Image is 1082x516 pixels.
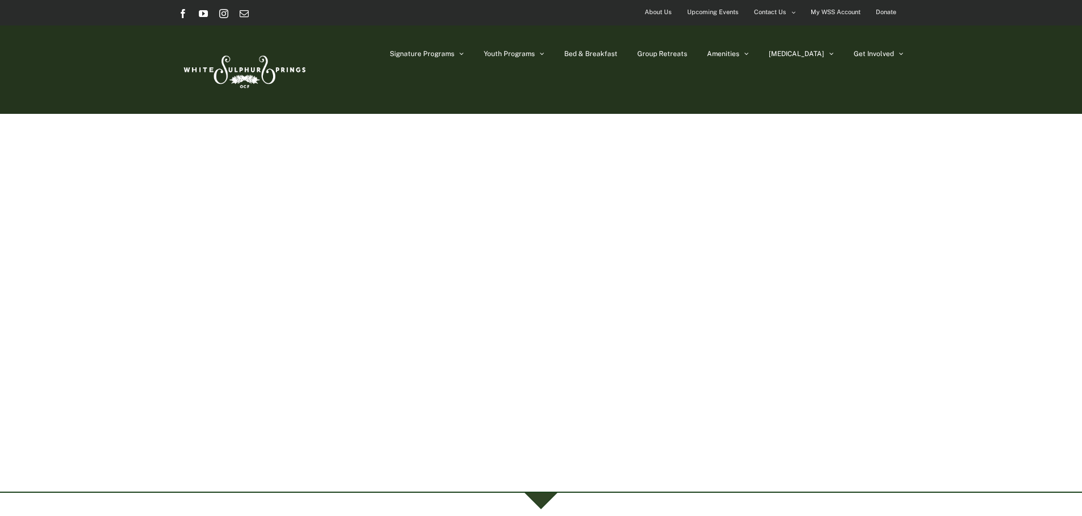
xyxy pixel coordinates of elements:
span: Get Involved [854,50,894,57]
a: Group Retreats [637,25,687,82]
span: Contact Us [754,4,786,20]
span: Amenities [707,50,739,57]
span: Bed & Breakfast [564,50,617,57]
a: Instagram [219,9,228,18]
nav: Main Menu [390,25,904,82]
span: My WSS Account [811,4,861,20]
a: Get Involved [854,25,904,82]
a: Bed & Breakfast [564,25,617,82]
span: Youth Programs [484,50,535,57]
a: [MEDICAL_DATA] [769,25,834,82]
a: Facebook [178,9,188,18]
img: White Sulphur Springs Logo [178,43,309,96]
span: Upcoming Events [687,4,739,20]
a: YouTube [199,9,208,18]
a: Youth Programs [484,25,544,82]
span: Signature Programs [390,50,454,57]
a: Signature Programs [390,25,464,82]
span: Group Retreats [637,50,687,57]
a: Email [240,9,249,18]
span: [MEDICAL_DATA] [769,50,824,57]
span: About Us [645,4,672,20]
a: Amenities [707,25,749,82]
span: Donate [876,4,896,20]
